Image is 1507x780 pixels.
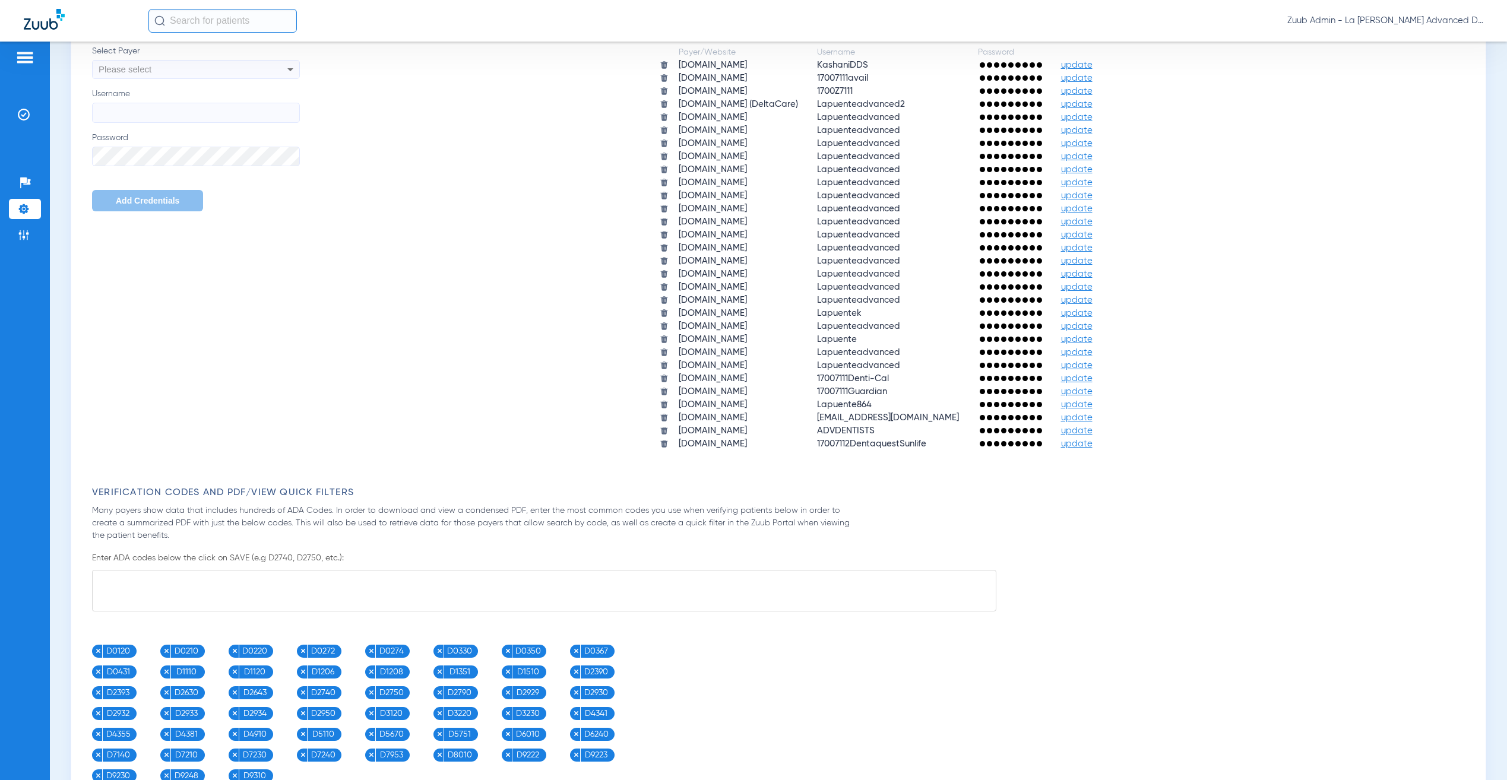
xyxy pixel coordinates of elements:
[308,707,338,720] span: D2950
[1061,178,1093,187] span: update
[171,665,202,678] span: D1110
[660,113,669,122] img: trash.svg
[817,361,900,370] span: Lapuenteadvanced
[1061,217,1093,226] span: update
[817,191,900,200] span: Lapuenteadvanced
[154,15,165,26] img: Search Icon
[171,645,202,658] span: D0210
[817,335,857,344] span: Lapuente
[1061,439,1093,448] span: update
[1061,322,1093,331] span: update
[817,100,905,109] span: Lapuenteadvanced2
[1061,87,1093,96] span: update
[817,322,900,331] span: Lapuenteadvanced
[670,268,807,280] td: [DOMAIN_NAME]
[171,749,202,762] span: D7210
[232,648,238,654] img: x.svg
[660,309,669,318] img: trash.svg
[1061,113,1093,122] span: update
[670,255,807,267] td: [DOMAIN_NAME]
[512,707,543,720] span: D3230
[92,88,300,123] label: Username
[817,269,900,278] span: Lapuenteadvanced
[817,152,900,161] span: Lapuenteadvanced
[817,309,862,318] span: Lapuentek
[444,749,475,762] span: D8010
[308,749,338,762] span: D7240
[308,665,338,678] span: D1206
[1061,126,1093,135] span: update
[103,665,134,678] span: D0431
[660,126,669,135] img: trash.svg
[573,648,580,654] img: x.svg
[171,707,202,720] span: D2933
[660,335,669,344] img: trash.svg
[512,686,543,699] span: D2929
[163,710,170,716] img: x.svg
[1061,374,1093,383] span: update
[368,731,375,737] img: x.svg
[817,126,900,135] span: Lapuenteadvanced
[817,283,900,291] span: Lapuenteadvanced
[1061,387,1093,396] span: update
[670,386,807,398] td: [DOMAIN_NAME]
[670,112,807,123] td: [DOMAIN_NAME]
[670,373,807,385] td: [DOMAIN_NAME]
[660,256,669,265] img: trash.svg
[1061,100,1093,109] span: update
[670,85,807,97] td: [DOMAIN_NAME]
[660,361,669,370] img: trash.svg
[512,665,543,678] span: D1510
[505,731,511,737] img: x.svg
[239,665,270,678] span: D1120
[368,648,375,654] img: x.svg
[660,413,669,422] img: trash.svg
[505,710,511,716] img: x.svg
[573,752,580,758] img: x.svg
[436,648,443,654] img: x.svg
[444,665,475,678] span: D1351
[436,731,443,737] img: x.svg
[1448,723,1507,780] iframe: Chat Widget
[232,710,238,716] img: x.svg
[581,707,612,720] span: D4341
[505,648,511,654] img: x.svg
[1061,165,1093,174] span: update
[817,439,926,448] span: 17007112DentaquestSunlife
[92,505,850,542] p: Many payers show data that includes hundreds of ADA Codes. In order to download and view a conden...
[444,686,475,699] span: D2790
[444,707,475,720] span: D3220
[436,710,443,716] img: x.svg
[1061,309,1093,318] span: update
[670,59,807,71] td: [DOMAIN_NAME]
[660,217,669,226] img: trash.svg
[817,165,900,174] span: Lapuenteadvanced
[95,752,102,758] img: x.svg
[95,772,102,779] img: x.svg
[300,731,306,737] img: x.svg
[670,399,807,411] td: [DOMAIN_NAME]
[239,728,270,741] span: D4910
[368,752,375,758] img: x.svg
[239,707,270,720] span: D2934
[368,668,375,675] img: x.svg
[660,152,669,161] img: trash.svg
[660,269,669,278] img: trash.svg
[660,165,669,174] img: trash.svg
[670,425,807,437] td: [DOMAIN_NAME]
[232,752,238,758] img: x.svg
[817,74,868,83] span: 17007111avail
[1061,61,1093,69] span: update
[171,728,202,741] span: D4381
[92,190,203,211] button: Add Credentials
[670,72,807,84] td: [DOMAIN_NAME]
[817,178,900,187] span: Lapuenteadvanced
[95,710,102,716] img: x.svg
[660,100,669,109] img: trash.svg
[163,689,170,696] img: x.svg
[95,668,102,675] img: x.svg
[670,281,807,293] td: [DOMAIN_NAME]
[817,387,887,396] span: 17007111Guardian
[512,645,543,658] span: D0350
[163,772,170,779] img: x.svg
